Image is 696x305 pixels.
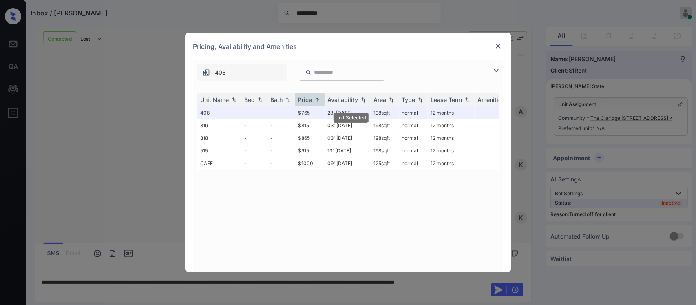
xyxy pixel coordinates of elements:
img: sorting [359,97,367,103]
img: sorting [313,97,321,103]
td: - [267,157,295,170]
td: normal [399,119,428,132]
td: 12 months [428,157,475,170]
div: Unit Name [201,96,229,103]
td: 13' [DATE] [325,144,371,157]
img: close [494,42,502,50]
td: $765 [295,106,325,119]
td: - [241,157,267,170]
td: 198 sqft [371,119,399,132]
td: normal [399,157,428,170]
img: icon-zuma [202,69,210,77]
td: 318 [197,132,241,144]
td: $815 [295,119,325,132]
td: - [267,119,295,132]
div: Lease Term [431,96,462,103]
td: - [241,144,267,157]
div: Type [402,96,415,103]
img: sorting [284,97,292,103]
td: $1000 [295,157,325,170]
td: - [267,132,295,144]
td: - [241,132,267,144]
td: - [241,119,267,132]
td: - [241,106,267,119]
div: Price [298,96,312,103]
div: Bath [271,96,283,103]
td: normal [399,144,428,157]
td: normal [399,132,428,144]
td: 12 months [428,106,475,119]
td: 198 sqft [371,144,399,157]
td: 319 [197,119,241,132]
td: $915 [295,144,325,157]
td: - [267,106,295,119]
td: 03' [DATE] [325,119,371,132]
td: 125 sqft [371,157,399,170]
span: 408 [215,68,226,77]
img: sorting [256,97,264,103]
td: - [267,144,295,157]
img: sorting [463,97,471,103]
td: 12 months [428,119,475,132]
div: Availability [328,96,358,103]
div: Bed [245,96,255,103]
img: icon-zuma [491,66,501,75]
td: 09' [DATE] [325,157,371,170]
div: Area [374,96,387,103]
td: 12 months [428,132,475,144]
td: normal [399,106,428,119]
td: 198 sqft [371,132,399,144]
td: 28' [DATE] [325,106,371,119]
img: sorting [387,97,396,103]
img: sorting [416,97,424,103]
td: 515 [197,144,241,157]
td: 408 [197,106,241,119]
div: Pricing, Availability and Amenities [185,33,511,60]
img: sorting [230,97,238,103]
td: 198 sqft [371,106,399,119]
td: 03' [DATE] [325,132,371,144]
div: Amenities [478,96,505,103]
td: 12 months [428,144,475,157]
td: $865 [295,132,325,144]
img: icon-zuma [305,69,312,76]
td: CAFE [197,157,241,170]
